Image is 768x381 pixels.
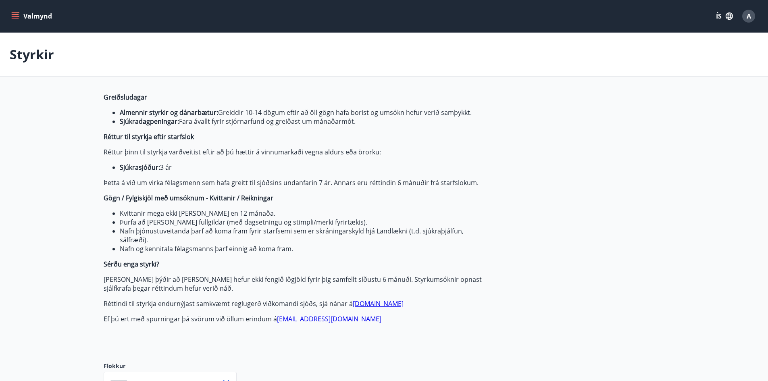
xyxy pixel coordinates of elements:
strong: Sjúkrasjóður: [120,163,160,172]
strong: Réttur til styrkja eftir starfslok [104,132,194,141]
p: Ef þú ert með spurningar þá svörum við öllum erindum á [104,314,484,323]
p: Réttindi til styrkja endurnýjast samkvæmt reglugerð viðkomandi sjóðs, sjá nánar á [104,299,484,308]
button: ÍS [712,9,737,23]
span: A [747,12,751,21]
li: Kvittanir mega ekki [PERSON_NAME] en 12 mánaða. [120,209,484,218]
li: 3 ár [120,163,484,172]
a: [DOMAIN_NAME] [353,299,404,308]
strong: Greiðsludagar [104,93,147,102]
strong: Sérðu enga styrki? [104,260,159,269]
li: Nafn þjónustuveitanda þarf að koma fram fyrir starfsemi sem er skráningarskyld hjá Landlækni (t.d... [120,227,484,244]
li: Fara ávallt fyrir stjórnarfund og greiðast um mánaðarmót. [120,117,484,126]
strong: Gögn / Fylgiskjöl með umsóknum - Kvittanir / Reikningar [104,194,273,202]
label: Flokkur [104,362,237,370]
button: menu [10,9,55,23]
a: [EMAIL_ADDRESS][DOMAIN_NAME] [277,314,381,323]
p: Styrkir [10,46,54,63]
strong: Almennir styrkir og dánarbætur: [120,108,218,117]
strong: Sjúkradagpeningar: [120,117,179,126]
p: [PERSON_NAME] þýðir að [PERSON_NAME] hefur ekki fengið iðgjöld fyrir þig samfellt síðustu 6 mánuð... [104,275,484,293]
li: Nafn og kennitala félagsmanns þarf einnig að koma fram. [120,244,484,253]
li: Þurfa að [PERSON_NAME] fullgildar (með dagsetningu og stimpli/merki fyrirtækis). [120,218,484,227]
p: Þetta á við um virka félagsmenn sem hafa greitt til sjóðsins undanfarin 7 ár. Annars eru réttindi... [104,178,484,187]
button: A [739,6,758,26]
p: Réttur þinn til styrkja varðveitist eftir að þú hættir á vinnumarkaði vegna aldurs eða örorku: [104,148,484,156]
li: Greiddir 10-14 dögum eftir að öll gögn hafa borist og umsókn hefur verið samþykkt. [120,108,484,117]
